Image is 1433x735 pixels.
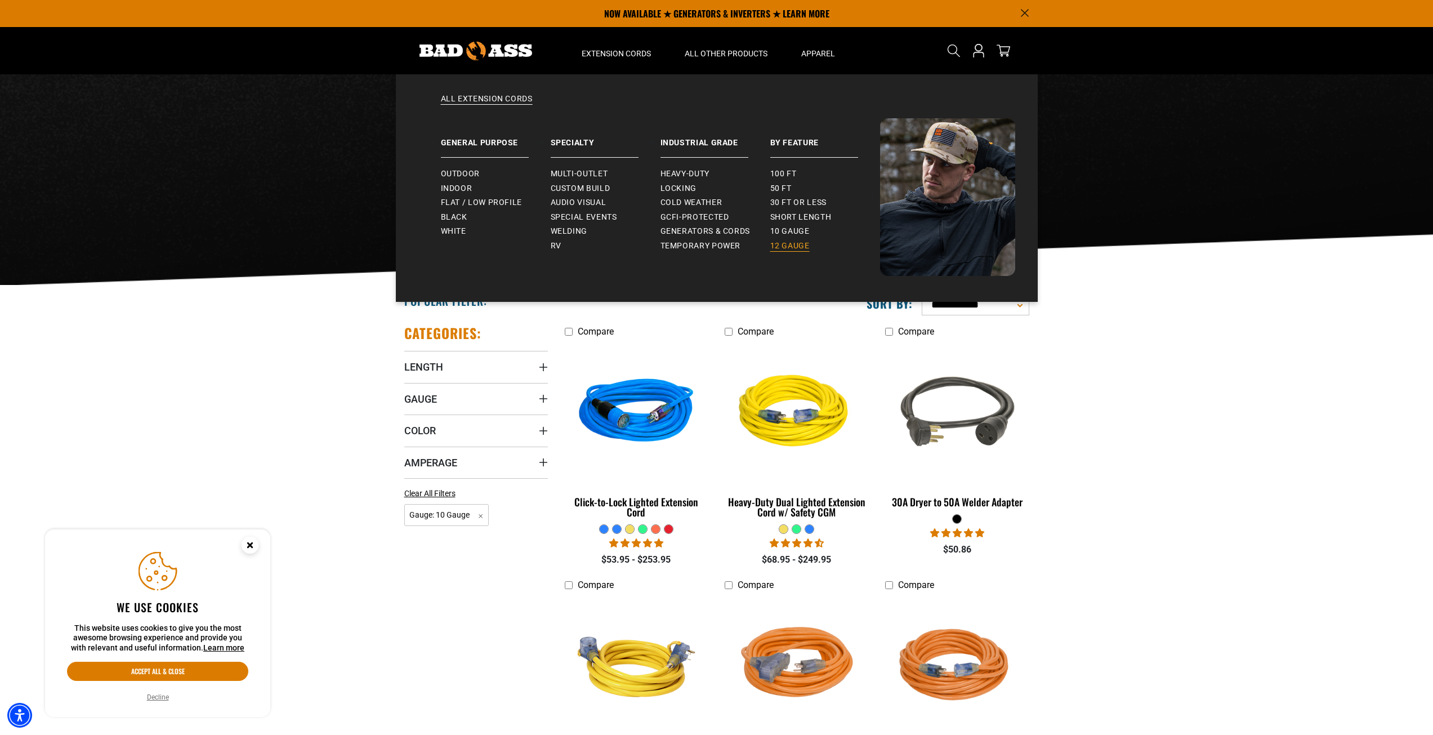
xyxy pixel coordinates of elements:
[770,210,880,225] a: Short Length
[726,348,868,478] img: yellow
[770,538,824,549] span: 4.64 stars
[441,224,551,239] a: White
[770,212,832,222] span: Short Length
[404,509,489,520] a: Gauge: 10 Gauge
[970,27,988,74] a: Open this option
[404,488,460,500] a: Clear All Filters
[441,169,480,179] span: Outdoor
[565,348,707,478] img: blue
[770,181,880,196] a: 50 ft
[441,226,466,237] span: White
[551,212,617,222] span: Special Events
[660,167,770,181] a: Heavy-Duty
[898,326,934,337] span: Compare
[551,210,660,225] a: Special Events
[660,212,729,222] span: GCFI-Protected
[770,198,827,208] span: 30 ft or less
[551,118,660,158] a: Specialty
[404,504,489,526] span: Gauge: 10 Gauge
[551,169,608,179] span: Multi-Outlet
[441,195,551,210] a: Flat / Low Profile
[867,296,913,311] label: Sort by:
[885,543,1029,556] div: $50.86
[726,602,868,731] img: orange
[801,48,835,59] span: Apparel
[685,48,767,59] span: All Other Products
[770,224,880,239] a: 10 gauge
[725,342,868,524] a: yellow Heavy-Duty Dual Lighted Extension Cord w/ Safety CGM
[441,118,551,158] a: General Purpose
[144,692,172,703] button: Decline
[404,324,482,342] h2: Categories:
[551,198,606,208] span: Audio Visual
[578,326,614,337] span: Compare
[660,226,751,237] span: Generators & Cords
[668,27,784,74] summary: All Other Products
[885,342,1029,514] a: black 30A Dryer to 50A Welder Adapter
[609,538,663,549] span: 4.87 stars
[770,167,880,181] a: 100 ft
[660,195,770,210] a: Cold Weather
[7,703,32,728] div: Accessibility Menu
[660,181,770,196] a: Locking
[551,195,660,210] a: Audio Visual
[404,383,548,415] summary: Gauge
[945,42,963,60] summary: Search
[660,118,770,158] a: Industrial Grade
[404,293,487,308] h2: Popular Filter:
[784,27,852,74] summary: Apparel
[770,118,880,158] a: By Feature
[230,529,270,564] button: Close this option
[67,600,248,614] h2: We use cookies
[660,224,770,239] a: Generators & Cords
[418,93,1015,118] a: All Extension Cords
[994,44,1012,57] a: cart
[203,643,244,652] a: This website uses cookies to give you the most awesome browsing experience and provide you with r...
[770,169,797,179] span: 100 ft
[565,342,708,524] a: blue Click-to-Lock Lighted Extension Cord
[885,497,1029,507] div: 30A Dryer to 50A Welder Adapter
[404,360,443,373] span: Length
[404,447,548,478] summary: Amperage
[419,42,532,60] img: Bad Ass Extension Cords
[67,662,248,681] button: Accept all & close
[404,393,437,406] span: Gauge
[582,48,651,59] span: Extension Cords
[404,456,457,469] span: Amperage
[404,415,548,446] summary: Color
[551,184,610,194] span: Custom Build
[551,226,587,237] span: Welding
[441,167,551,181] a: Outdoor
[770,195,880,210] a: 30 ft or less
[551,167,660,181] a: Multi-Outlet
[441,184,472,194] span: Indoor
[441,210,551,225] a: Black
[725,553,868,567] div: $68.95 - $249.95
[660,239,770,253] a: Temporary Power
[738,326,774,337] span: Compare
[725,497,868,517] div: Heavy-Duty Dual Lighted Extension Cord w/ Safety CGM
[565,602,707,731] img: yellow
[565,497,708,517] div: Click-to-Lock Lighted Extension Cord
[770,184,792,194] span: 50 ft
[67,623,248,653] p: This website uses cookies to give you the most awesome browsing experience and provide you with r...
[45,529,270,718] aside: Cookie Consent
[660,241,741,251] span: Temporary Power
[404,489,456,498] span: Clear All Filters
[880,118,1015,276] img: Bad Ass Extension Cords
[886,348,1028,478] img: black
[898,580,934,590] span: Compare
[441,181,551,196] a: Indoor
[404,351,548,382] summary: Length
[660,210,770,225] a: GCFI-Protected
[578,580,614,590] span: Compare
[738,580,774,590] span: Compare
[565,27,668,74] summary: Extension Cords
[886,602,1028,731] img: orange
[551,224,660,239] a: Welding
[441,212,467,222] span: Black
[930,528,984,538] span: 5.00 stars
[404,424,436,437] span: Color
[660,198,722,208] span: Cold Weather
[770,226,810,237] span: 10 gauge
